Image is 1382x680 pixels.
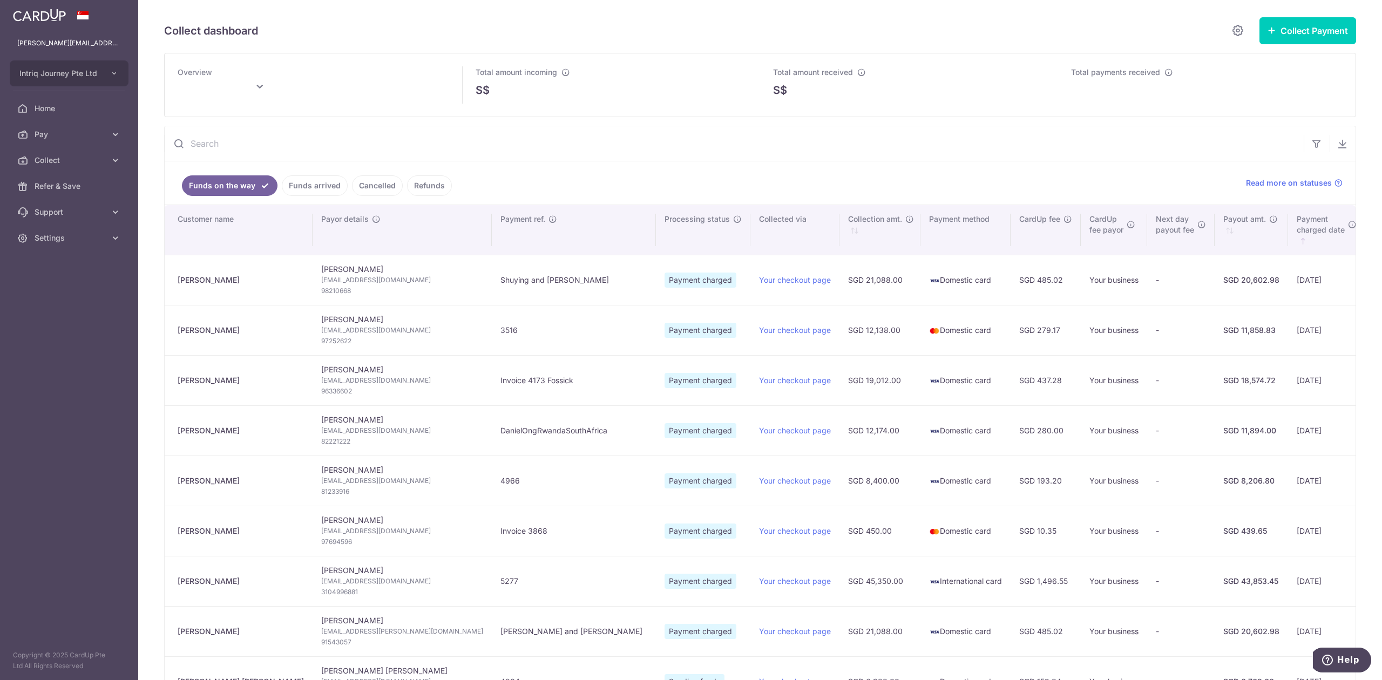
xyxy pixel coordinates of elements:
td: SGD 21,088.00 [839,255,920,305]
div: [PERSON_NAME] [178,425,304,436]
div: SGD 43,853.45 [1223,576,1279,587]
span: 91543057 [321,637,483,648]
th: CardUp fee [1011,205,1081,255]
a: Your checkout page [759,426,831,435]
span: Payment charged date [1297,214,1345,235]
img: visa-sm-192604c4577d2d35970c8ed26b86981c2741ebd56154ab54ad91a526f0f24972.png [929,275,940,286]
span: CardUp fee payor [1089,214,1123,235]
span: Payment charged [665,323,736,338]
td: SGD 12,138.00 [839,305,920,355]
td: [DATE] [1288,506,1363,556]
span: 98210668 [321,285,483,296]
span: Pay [35,129,106,140]
span: Total amount received [773,67,853,77]
div: [PERSON_NAME] [178,576,304,587]
td: Domestic card [920,305,1011,355]
span: Payment charged [665,273,736,288]
td: - [1147,606,1215,656]
a: Your checkout page [759,275,831,284]
td: - [1147,255,1215,305]
span: Settings [35,233,106,243]
td: 3516 [492,305,656,355]
a: Refunds [407,175,452,196]
td: Domestic card [920,355,1011,405]
div: SGD 18,574.72 [1223,375,1279,386]
td: [PERSON_NAME] [313,606,492,656]
td: Your business [1081,455,1147,506]
td: Your business [1081,606,1147,656]
a: Read more on statuses [1246,178,1343,188]
td: - [1147,405,1215,455]
a: Your checkout page [759,376,831,385]
span: [EMAIL_ADDRESS][DOMAIN_NAME] [321,526,483,536]
td: SGD 1,496.55 [1011,556,1081,606]
a: Your checkout page [759,476,831,485]
th: Processing status [656,205,750,255]
span: [EMAIL_ADDRESS][DOMAIN_NAME] [321,375,483,386]
a: Your checkout page [759,576,831,586]
button: Intriq Journey Pte Ltd [10,60,128,86]
td: [DATE] [1288,455,1363,506]
td: Shuying and [PERSON_NAME] [492,255,656,305]
span: [EMAIL_ADDRESS][DOMAIN_NAME] [321,475,483,486]
td: SGD 280.00 [1011,405,1081,455]
span: Total amount incoming [476,67,557,77]
img: visa-sm-192604c4577d2d35970c8ed26b86981c2741ebd56154ab54ad91a526f0f24972.png [929,476,940,487]
span: Payment ref. [500,214,545,225]
td: [DATE] [1288,355,1363,405]
th: CardUpfee payor [1081,205,1147,255]
th: Collection amt. : activate to sort column ascending [839,205,920,255]
span: Collect [35,155,106,166]
div: [PERSON_NAME] [178,475,304,486]
td: Invoice 4173 Fossick [492,355,656,405]
td: SGD 12,174.00 [839,405,920,455]
td: Your business [1081,255,1147,305]
td: Domestic card [920,405,1011,455]
span: Help [24,8,46,17]
td: - [1147,556,1215,606]
td: SGD 485.02 [1011,606,1081,656]
td: Your business [1081,506,1147,556]
span: 97694596 [321,536,483,547]
th: Collected via [750,205,839,255]
a: Funds arrived [282,175,348,196]
td: [DATE] [1288,405,1363,455]
td: [PERSON_NAME] [313,355,492,405]
div: [PERSON_NAME] [178,526,304,536]
div: SGD 20,602.98 [1223,626,1279,637]
h5: Collect dashboard [164,22,258,39]
td: 4966 [492,455,656,506]
iframe: Opens a widget where you can find more information [1313,648,1371,675]
td: [DATE] [1288,556,1363,606]
td: [PERSON_NAME] [313,556,492,606]
th: Next daypayout fee [1147,205,1215,255]
td: DanielOngRwandaSouthAfrica [492,405,656,455]
div: SGD 8,206.80 [1223,475,1279,486]
td: [PERSON_NAME] [313,506,492,556]
td: [PERSON_NAME] [313,305,492,355]
span: Payment charged [665,574,736,589]
div: SGD 439.65 [1223,526,1279,536]
td: [DATE] [1288,255,1363,305]
img: mastercard-sm-87a3fd1e0bddd137fecb07648320f44c262e2538e7db6024463105ddbc961eb2.png [929,325,940,336]
td: Your business [1081,305,1147,355]
td: SGD 193.20 [1011,455,1081,506]
span: Payment charged [665,523,736,539]
button: Collect Payment [1259,17,1356,44]
td: Your business [1081,556,1147,606]
td: 5277 [492,556,656,606]
span: 97252622 [321,336,483,346]
span: Refer & Save [35,181,106,192]
span: 96336602 [321,386,483,397]
td: International card [920,556,1011,606]
a: Cancelled [352,175,403,196]
span: [EMAIL_ADDRESS][DOMAIN_NAME] [321,275,483,285]
td: - [1147,506,1215,556]
span: 3104996881 [321,587,483,597]
img: mastercard-sm-87a3fd1e0bddd137fecb07648320f44c262e2538e7db6024463105ddbc961eb2.png [929,526,940,537]
div: SGD 11,894.00 [1223,425,1279,436]
div: [PERSON_NAME] [178,275,304,285]
td: SGD 485.02 [1011,255,1081,305]
span: CardUp fee [1019,214,1060,225]
a: Your checkout page [759,526,831,535]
